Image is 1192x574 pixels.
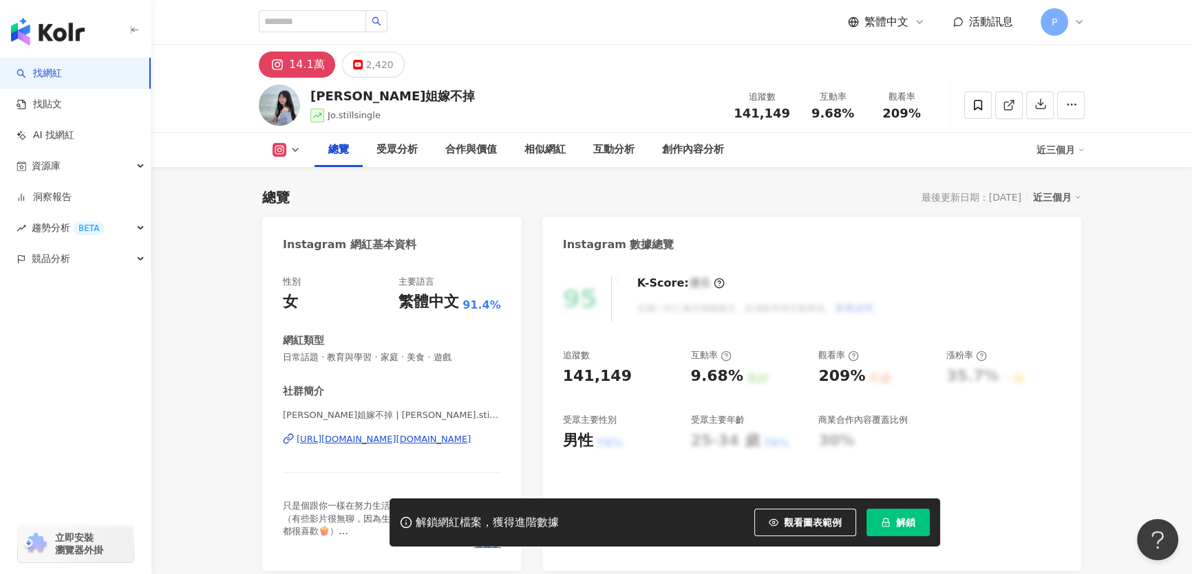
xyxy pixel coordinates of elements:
[563,366,632,387] div: 141,149
[32,212,105,243] span: 趨勢分析
[259,85,300,126] img: KOL Avatar
[807,90,859,104] div: 互動率
[922,192,1021,203] div: 最後更新日期：[DATE]
[881,518,891,527] span: lock
[563,349,590,362] div: 追蹤數
[283,433,501,445] a: [URL][DOMAIN_NAME][DOMAIN_NAME]
[690,349,731,362] div: 互動率
[690,414,744,426] div: 受眾主要年齡
[17,67,62,80] a: search找網紅
[283,351,501,364] span: 日常話題 · 教育與學習 · 家庭 · 美食 · 遊戲
[372,16,381,26] span: search
[734,90,790,104] div: 追蹤數
[637,276,725,291] div: K-Score :
[366,55,394,74] div: 2,420
[563,430,593,452] div: 男性
[866,509,930,536] button: 解鎖
[283,276,301,288] div: 性別
[342,52,405,78] button: 2,420
[283,409,501,421] span: [PERSON_NAME]姐嫁不掉 | [PERSON_NAME].stillcrazy
[398,276,434,288] div: 主要語言
[864,14,908,30] span: 繁體中文
[416,516,559,530] div: 解鎖網紅檔案，獲得進階數據
[310,87,475,104] div: [PERSON_NAME]姐嫁不掉
[283,384,324,399] div: 社群簡介
[32,243,70,274] span: 競品分析
[283,333,324,348] div: 網紅類型
[17,129,74,142] a: AI 找網紅
[896,517,915,528] span: 解鎖
[734,106,790,120] span: 141,149
[18,525,134,562] a: chrome extension立即安裝 瀏覽器外掛
[1052,14,1057,30] span: P
[289,55,325,74] div: 14.1萬
[969,15,1013,28] span: 活動訊息
[662,142,724,158] div: 創作內容分析
[1036,139,1085,161] div: 近三個月
[328,110,381,120] span: Jo.stillsingle
[882,107,921,120] span: 209%
[946,349,987,362] div: 漲粉率
[784,517,842,528] span: 觀看圖表範例
[283,291,298,313] div: 女
[524,142,566,158] div: 相似網紅
[563,414,617,426] div: 受眾主要性別
[32,151,61,181] span: 資源庫
[297,433,471,445] div: [URL][DOMAIN_NAME][DOMAIN_NAME]
[11,18,85,45] img: logo
[1033,188,1081,206] div: 近三個月
[754,509,856,536] button: 觀看圖表範例
[17,98,62,111] a: 找貼文
[283,237,416,252] div: Instagram 網紅基本資料
[55,531,103,556] span: 立即安裝 瀏覽器外掛
[376,142,418,158] div: 受眾分析
[262,188,290,207] div: 總覽
[398,291,459,313] div: 繁體中文
[818,349,859,362] div: 觀看率
[22,533,49,555] img: chrome extension
[563,237,674,252] div: Instagram 數據總覽
[818,414,908,426] div: 商業合作內容覆蓋比例
[818,366,865,387] div: 209%
[73,221,105,235] div: BETA
[875,90,928,104] div: 觀看率
[690,366,743,387] div: 9.68%
[593,142,635,158] div: 互動分析
[462,298,501,313] span: 91.4%
[17,223,26,233] span: rise
[259,52,335,78] button: 14.1萬
[17,190,72,204] a: 洞察報告
[811,107,854,120] span: 9.68%
[328,142,349,158] div: 總覽
[445,142,497,158] div: 合作與價值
